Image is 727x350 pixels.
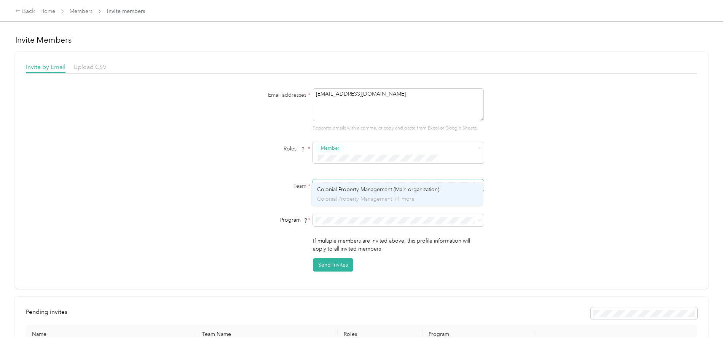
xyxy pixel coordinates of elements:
span: Invite by Email [26,63,65,70]
div: left-menu [26,307,73,320]
div: info-bar [26,307,697,320]
th: Team Name [196,325,338,344]
span: Pending invites [26,308,67,315]
span: Colonial Property Management (Main organization) [317,186,439,193]
p: Separate emails with a comma, or copy and paste from Excel or Google Sheets. [313,125,484,132]
h1: Invite Members [15,35,708,45]
div: Program [215,216,310,224]
th: Program [422,325,536,344]
div: Back [15,7,35,16]
span: Member [321,145,339,152]
span: Roles [281,143,308,155]
p: If multiple members are invited above, this profile information will apply to all invited members [313,237,484,253]
p: Colonial Property Management +1 more [317,195,477,203]
a: Home [40,8,55,14]
label: Email addresses [215,91,310,99]
button: Member [316,144,344,153]
button: Send Invites [313,258,353,272]
th: Roles [338,325,422,344]
a: Members [70,8,92,14]
span: Invite members [107,7,145,15]
iframe: Everlance-gr Chat Button Frame [684,307,727,350]
textarea: [EMAIL_ADDRESS][DOMAIN_NAME] [313,88,484,121]
label: Team [215,182,310,190]
div: Resend all invitations [591,307,697,320]
span: Upload CSV [73,63,107,70]
th: Name [26,325,196,344]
